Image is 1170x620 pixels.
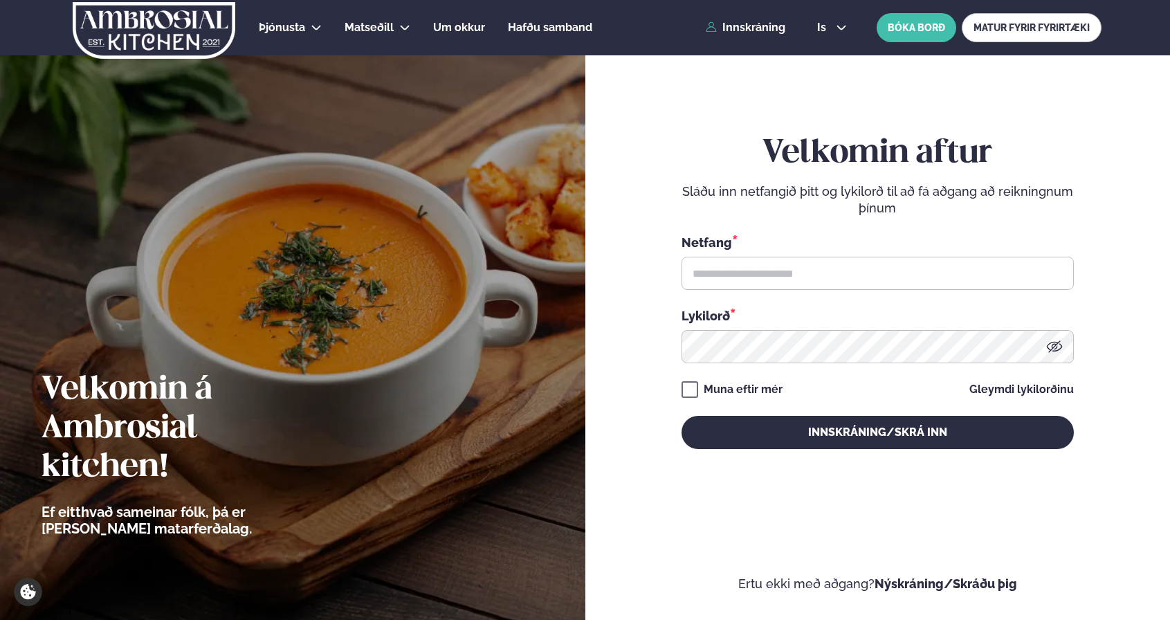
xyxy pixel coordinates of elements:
span: Um okkur [433,21,485,34]
button: Innskráning/Skrá inn [682,416,1074,449]
a: Nýskráning/Skráðu þig [875,576,1017,591]
button: is [806,22,858,33]
a: Þjónusta [259,19,305,36]
h2: Velkomin á Ambrosial kitchen! [42,371,329,487]
div: Netfang [682,233,1074,251]
a: Gleymdi lykilorðinu [969,384,1074,395]
a: Hafðu samband [508,19,592,36]
img: logo [71,2,237,59]
div: Lykilorð [682,307,1074,325]
span: Þjónusta [259,21,305,34]
span: Hafðu samband [508,21,592,34]
span: is [817,22,830,33]
p: Sláðu inn netfangið þitt og lykilorð til að fá aðgang að reikningnum þínum [682,183,1074,217]
a: Um okkur [433,19,485,36]
a: MATUR FYRIR FYRIRTÆKI [962,13,1102,42]
h2: Velkomin aftur [682,134,1074,173]
a: Innskráning [706,21,785,34]
span: Matseðill [345,21,394,34]
a: Cookie settings [14,578,42,606]
a: Matseðill [345,19,394,36]
p: Ertu ekki með aðgang? [627,576,1129,592]
p: Ef eitthvað sameinar fólk, þá er [PERSON_NAME] matarferðalag. [42,504,329,537]
button: BÓKA BORÐ [877,13,956,42]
